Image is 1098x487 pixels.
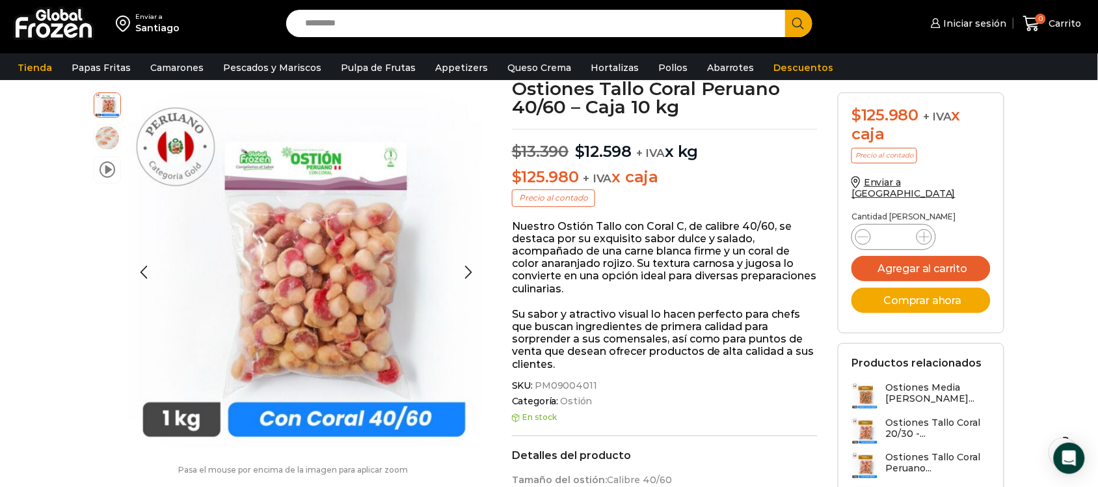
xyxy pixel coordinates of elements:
[512,142,569,161] bdi: 13.390
[885,417,990,439] h3: Ostiones Tallo Coral 20/30 -...
[11,55,59,80] a: Tienda
[94,125,120,151] span: ostion tallo coral
[135,12,180,21] div: Enviar a
[785,10,812,37] button: Search button
[512,413,818,422] p: En stock
[923,110,952,123] span: + IVA
[512,168,818,187] p: x caja
[885,382,990,404] h3: Ostiones Media [PERSON_NAME]...
[127,256,160,288] div: Previous slide
[1046,17,1082,30] span: Carrito
[512,380,818,391] span: SKU:
[583,172,612,185] span: + IVA
[851,417,990,445] a: Ostiones Tallo Coral 20/30 -...
[512,167,579,186] bdi: 125.980
[851,106,990,144] div: x caja
[94,91,120,117] span: con coral 40:60
[116,12,135,35] img: address-field-icon.svg
[851,176,956,199] a: Enviar a [GEOGRAPHIC_DATA]
[452,256,485,288] div: Next slide
[768,55,840,80] a: Descuentos
[584,55,645,80] a: Hortalizas
[851,357,982,369] h2: Productos relacionados
[941,17,1007,30] span: Iniciar sesión
[928,10,1007,36] a: Iniciar sesión
[512,396,818,407] span: Categoría:
[851,212,990,221] p: Cantidad [PERSON_NAME]
[144,55,210,80] a: Camarones
[334,55,422,80] a: Pulpa de Frutas
[636,146,665,160] span: + IVA
[501,55,578,80] a: Queso Crema
[881,228,906,246] input: Product quantity
[512,220,818,295] p: Nuestro Ostión Tallo con Coral C, de calibre 40/60, se destaca por su exquisito sabor dulce y sal...
[94,466,492,475] p: Pasa el mouse por encima de la imagen para aplicar zoom
[851,105,861,124] span: $
[1036,14,1046,24] span: 0
[1054,443,1085,474] div: Open Intercom Messenger
[217,55,328,80] a: Pescados y Mariscos
[512,474,607,486] strong: Tamaño del ostión:
[701,55,761,80] a: Abarrotes
[851,382,990,410] a: Ostiones Media [PERSON_NAME]...
[127,92,485,450] div: 1 / 3
[575,142,585,161] span: $
[851,452,990,480] a: Ostiones Tallo Coral Peruano...
[512,142,522,161] span: $
[512,129,818,161] p: x kg
[512,167,522,186] span: $
[851,148,917,163] p: Precio al contado
[533,380,597,391] span: PM09004011
[512,449,818,462] h2: Detalles del producto
[575,142,632,161] bdi: 12.598
[851,288,990,313] button: Comprar ahora
[1020,8,1085,39] a: 0 Carrito
[127,92,485,450] img: con coral 40:60
[851,105,918,124] bdi: 125.980
[851,256,990,281] button: Agregar al carrito
[885,452,990,474] h3: Ostiones Tallo Coral Peruano...
[652,55,694,80] a: Pollos
[512,79,818,116] h1: Ostiones Tallo Coral Peruano 40/60 – Caja 10 kg
[512,189,595,206] p: Precio al contado
[559,396,593,407] a: Ostión
[135,21,180,35] div: Santiago
[429,55,494,80] a: Appetizers
[65,55,137,80] a: Papas Fritas
[512,308,818,370] p: Su sabor y atractivo visual lo hacen perfecto para chefs que buscan ingredientes de primera calid...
